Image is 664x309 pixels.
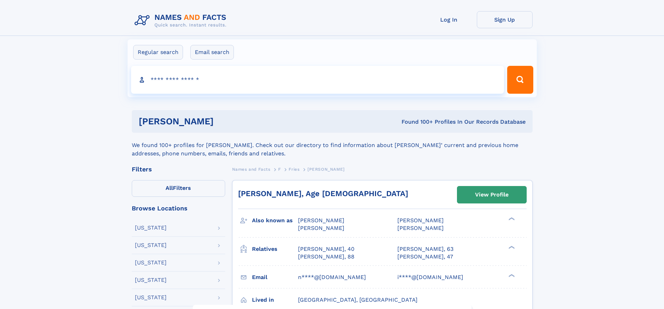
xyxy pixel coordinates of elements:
[166,185,173,191] span: All
[507,217,515,221] div: ❯
[278,167,281,172] span: F
[298,225,344,231] span: [PERSON_NAME]
[133,45,183,60] label: Regular search
[252,294,298,306] h3: Lived in
[289,165,299,173] a: Fries
[475,187,509,203] div: View Profile
[131,66,504,94] input: search input
[507,66,533,94] button: Search Button
[135,225,167,231] div: [US_STATE]
[298,253,354,261] a: [PERSON_NAME], 88
[298,217,344,224] span: [PERSON_NAME]
[278,165,281,173] a: F
[307,167,345,172] span: [PERSON_NAME]
[507,245,515,249] div: ❯
[397,245,453,253] a: [PERSON_NAME], 63
[397,253,453,261] a: [PERSON_NAME], 47
[190,45,234,60] label: Email search
[238,189,408,198] a: [PERSON_NAME], Age [DEMOGRAPHIC_DATA]
[397,225,444,231] span: [PERSON_NAME]
[139,117,308,126] h1: [PERSON_NAME]
[132,205,225,211] div: Browse Locations
[132,133,533,158] div: We found 100+ profiles for [PERSON_NAME]. Check out our directory to find information about [PERS...
[135,277,167,283] div: [US_STATE]
[307,118,526,126] div: Found 100+ Profiles In Our Records Database
[132,180,225,197] label: Filters
[507,273,515,278] div: ❯
[135,260,167,265] div: [US_STATE]
[252,215,298,226] h3: Also known as
[298,296,418,303] span: [GEOGRAPHIC_DATA], [GEOGRAPHIC_DATA]
[421,11,477,28] a: Log In
[132,166,225,172] div: Filters
[397,217,444,224] span: [PERSON_NAME]
[298,245,354,253] a: [PERSON_NAME], 40
[477,11,533,28] a: Sign Up
[135,295,167,300] div: [US_STATE]
[252,271,298,283] h3: Email
[232,165,270,173] a: Names and Facts
[132,11,232,30] img: Logo Names and Facts
[135,242,167,248] div: [US_STATE]
[252,243,298,255] h3: Relatives
[289,167,299,172] span: Fries
[457,186,526,203] a: View Profile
